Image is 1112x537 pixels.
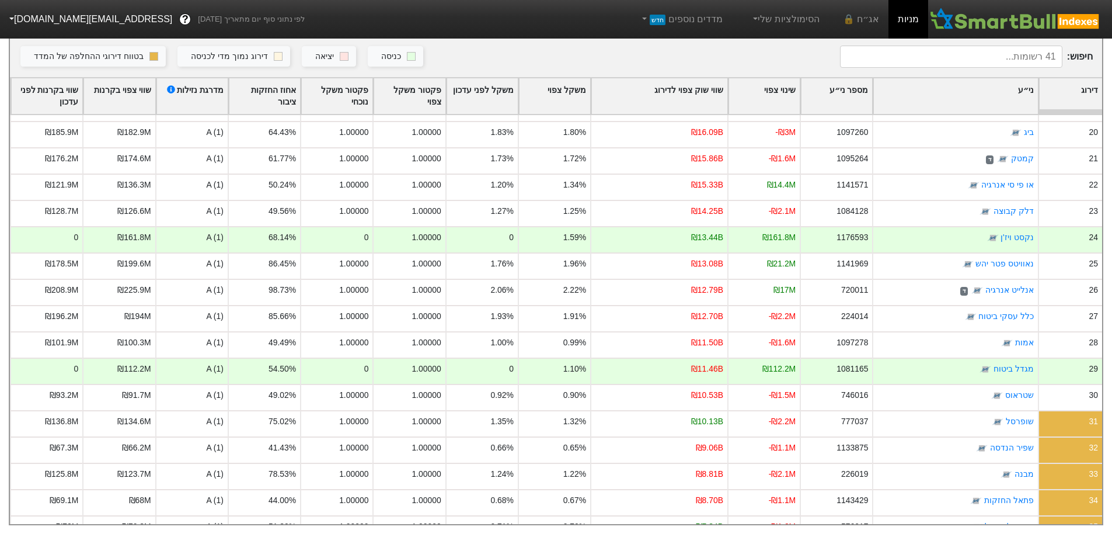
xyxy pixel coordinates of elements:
[182,12,189,27] span: ?
[122,521,151,533] div: ₪70.8M
[374,78,445,115] div: Toggle SortBy
[840,46,1093,68] span: חיפוש :
[836,442,868,454] div: 1133875
[412,153,441,165] div: 1.00000
[412,258,441,270] div: 1.00000
[45,153,78,165] div: ₪176.2M
[728,78,800,115] div: Toggle SortBy
[11,78,82,115] div: Toggle SortBy
[339,389,368,401] div: 1.00000
[1005,391,1034,400] a: שטראוס
[509,363,514,375] div: 0
[491,258,514,270] div: 1.76%
[986,155,994,165] span: ד
[364,363,369,375] div: 0
[971,285,983,297] img: tase link
[691,337,723,349] div: ₪11.50B
[1089,415,1098,428] div: 31
[117,284,151,296] div: ₪225.9M
[563,153,586,165] div: 1.72%
[412,310,441,323] div: 1.00000
[981,181,1034,190] a: או פי סי אנרגיה
[45,258,78,270] div: ₪178.5M
[769,415,796,428] div: -₪2.2M
[447,78,518,115] div: Toggle SortBy
[841,521,868,533] div: 576017
[45,179,78,191] div: ₪121.9M
[769,468,796,480] div: -₪2.1M
[767,258,796,270] div: ₪21.2M
[635,8,727,31] a: מדדים נוספיםחדש
[1089,521,1098,533] div: 35
[563,126,586,138] div: 1.80%
[1089,231,1098,244] div: 24
[971,522,982,533] img: tase link
[836,494,868,507] div: 1143429
[519,78,590,115] div: Toggle SortBy
[117,153,151,165] div: ₪174.6M
[873,78,1037,115] div: Toggle SortBy
[155,226,228,252] div: A (1)
[696,442,723,454] div: ₪9.06B
[997,154,1009,165] img: tase link
[83,78,155,115] div: Toggle SortBy
[155,331,228,358] div: A (1)
[155,410,228,436] div: A (1)
[985,522,1034,532] a: חברה לישראל
[769,389,796,401] div: -₪1.5M
[269,468,296,480] div: 78.53%
[970,496,982,507] img: tase link
[339,442,368,454] div: 1.00000
[191,50,268,63] div: דירוג נמוך מדי לכניסה
[762,231,796,244] div: ₪161.8M
[975,259,1034,269] a: נאוויטס פטר יהש
[412,494,441,507] div: 1.00000
[773,284,796,296] div: ₪17M
[117,363,151,375] div: ₪112.2M
[841,389,868,401] div: 746016
[563,389,586,401] div: 0.90%
[965,311,977,323] img: tase link
[960,287,968,296] span: ד
[563,205,586,217] div: 1.25%
[155,174,228,200] div: A (1)
[1039,78,1102,115] div: Toggle SortBy
[979,206,991,218] img: tase link
[491,415,514,428] div: 1.35%
[769,153,796,165] div: -₪1.6M
[994,365,1034,374] a: מגדל ביטוח
[769,205,796,217] div: -₪2.1M
[591,78,727,115] div: Toggle SortBy
[1089,179,1098,191] div: 22
[696,468,723,480] div: ₪8.81B
[563,258,586,270] div: 1.96%
[1089,258,1098,270] div: 25
[122,442,151,454] div: ₪66.2M
[691,284,723,296] div: ₪12.79B
[301,78,372,115] div: Toggle SortBy
[978,312,1034,321] a: כלל עסקי ביטוח
[836,231,868,244] div: 1176593
[45,415,78,428] div: ₪136.8M
[563,468,586,480] div: 1.22%
[491,284,514,296] div: 2.06%
[1006,417,1034,427] a: שופרסל
[339,468,368,480] div: 1.00000
[1089,337,1098,349] div: 28
[767,179,796,191] div: ₪14.4M
[368,46,423,67] button: כניסה
[155,279,228,305] div: A (1)
[1089,310,1098,323] div: 27
[1001,233,1034,242] a: נקסט ויז'ן
[491,389,514,401] div: 0.92%
[1089,153,1098,165] div: 21
[650,15,665,25] span: חדש
[269,205,296,217] div: 49.56%
[491,205,514,217] div: 1.27%
[691,310,723,323] div: ₪12.70B
[229,78,300,115] div: Toggle SortBy
[155,358,228,384] div: A (1)
[155,305,228,331] div: A (1)
[1015,470,1034,479] a: מבנה
[836,126,868,138] div: 1097260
